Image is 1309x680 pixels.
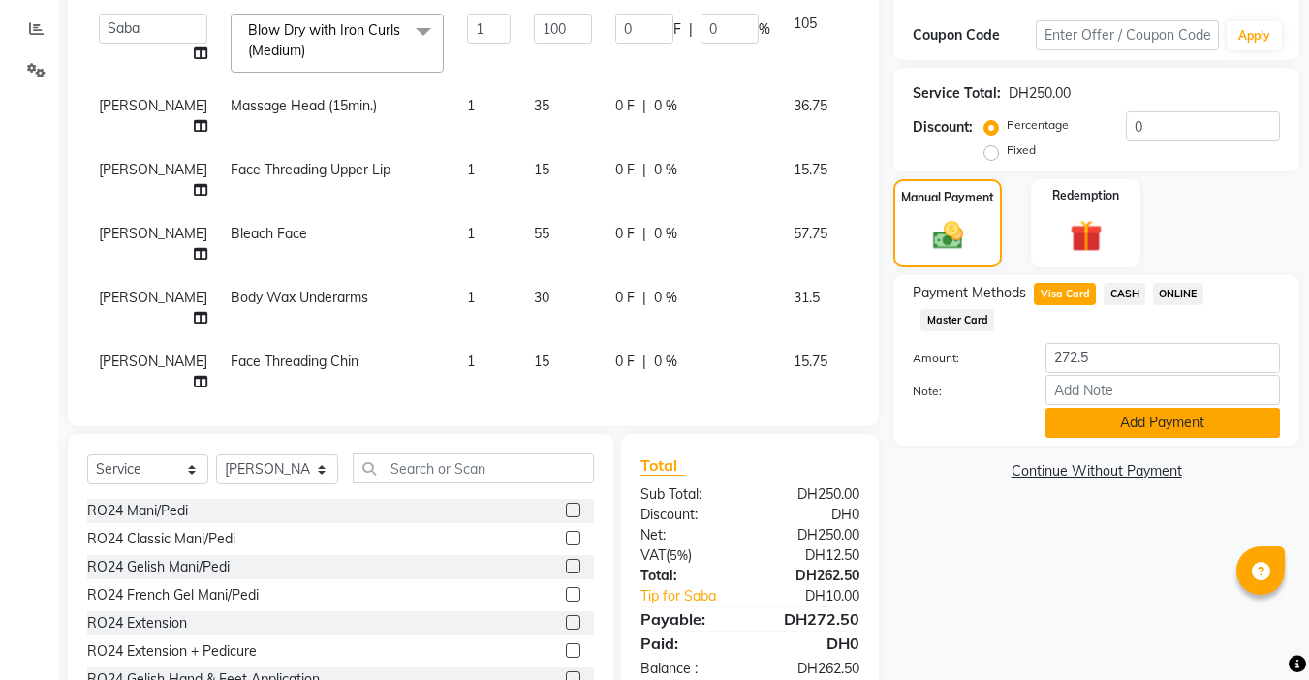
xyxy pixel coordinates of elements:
span: 15 [534,353,549,370]
span: 1 [467,97,475,114]
span: 105 [794,15,817,32]
button: Add Payment [1045,408,1280,438]
div: RO24 Extension + Pedicure [87,641,257,662]
span: 0 % [654,224,677,244]
span: 0 F [615,224,635,244]
span: 1 [467,225,475,242]
div: DH12.50 [750,545,874,566]
span: 55 [534,225,549,242]
div: RO24 French Gel Mani/Pedi [87,585,259,605]
span: 0 % [654,160,677,180]
a: Continue Without Payment [897,461,1295,481]
div: DH0 [750,632,874,655]
span: 0 F [615,160,635,180]
div: Coupon Code [913,25,1035,46]
span: [PERSON_NAME] [99,225,207,242]
span: | [642,160,646,180]
span: Visa Card [1034,283,1096,305]
span: 0 F [615,96,635,116]
div: RO24 Extension [87,613,187,634]
div: RO24 Gelish Mani/Pedi [87,557,230,577]
span: 15 [534,161,549,178]
span: 1 [467,161,475,178]
span: Face Threading Upper Lip [231,161,390,178]
a: x [305,42,314,59]
span: Total [640,455,685,476]
div: Total: [626,566,750,586]
span: 0 % [654,352,677,372]
button: Apply [1227,21,1282,50]
div: Sub Total: [626,484,750,505]
div: DH10.00 [771,586,875,606]
div: Balance : [626,659,750,679]
span: VAT [640,546,666,564]
span: 15.75 [794,353,827,370]
span: [PERSON_NAME] [99,289,207,306]
span: 0 F [615,288,635,308]
img: _gift.svg [1060,216,1112,256]
span: | [689,19,693,40]
img: _cash.svg [923,218,973,253]
div: Discount: [626,505,750,525]
span: Body Wax Underarms [231,289,368,306]
span: 0 % [654,288,677,308]
span: 0 % [654,96,677,116]
span: 35 [534,97,549,114]
label: Note: [898,383,1030,400]
div: Payable: [626,607,750,631]
span: 1 [467,353,475,370]
div: ( ) [626,545,750,566]
div: DH250.00 [750,484,874,505]
div: Net: [626,525,750,545]
div: DH262.50 [750,566,874,586]
input: Search or Scan [353,453,594,483]
span: Massage Head (15min.) [231,97,377,114]
input: Add Note [1045,375,1280,405]
span: ONLINE [1153,283,1203,305]
span: Blow Dry with Iron Curls (Medium) [248,21,400,59]
span: Payment Methods [913,283,1026,303]
input: Amount [1045,343,1280,373]
span: 36.75 [794,97,827,114]
label: Fixed [1007,141,1036,159]
span: Bleach Face [231,225,307,242]
span: Master Card [920,309,994,331]
div: DH0 [750,505,874,525]
div: DH262.50 [750,659,874,679]
span: | [642,288,646,308]
input: Enter Offer / Coupon Code [1036,20,1219,50]
label: Manual Payment [901,189,994,206]
span: [PERSON_NAME] [99,353,207,370]
span: 57.75 [794,225,827,242]
span: | [642,224,646,244]
div: DH250.00 [750,525,874,545]
span: 31.5 [794,289,820,306]
a: Tip for Saba [626,586,770,606]
span: CASH [1104,283,1145,305]
div: RO24 Classic Mani/Pedi [87,529,235,549]
span: % [759,19,770,40]
span: 5% [670,547,688,563]
span: 1 [467,289,475,306]
span: | [642,352,646,372]
span: 15.75 [794,161,827,178]
span: 0 F [615,352,635,372]
label: Percentage [1007,116,1069,134]
span: Face Threading Chin [231,353,358,370]
span: 30 [534,289,549,306]
div: RO24 Mani/Pedi [87,501,188,521]
span: | [642,96,646,116]
span: [PERSON_NAME] [99,97,207,114]
div: DH250.00 [1009,83,1071,104]
label: Amount: [898,350,1030,367]
div: Service Total: [913,83,1001,104]
label: Redemption [1052,187,1119,204]
div: Discount: [913,117,973,138]
div: Paid: [626,632,750,655]
div: DH272.50 [750,607,874,631]
span: F [673,19,681,40]
span: [PERSON_NAME] [99,161,207,178]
